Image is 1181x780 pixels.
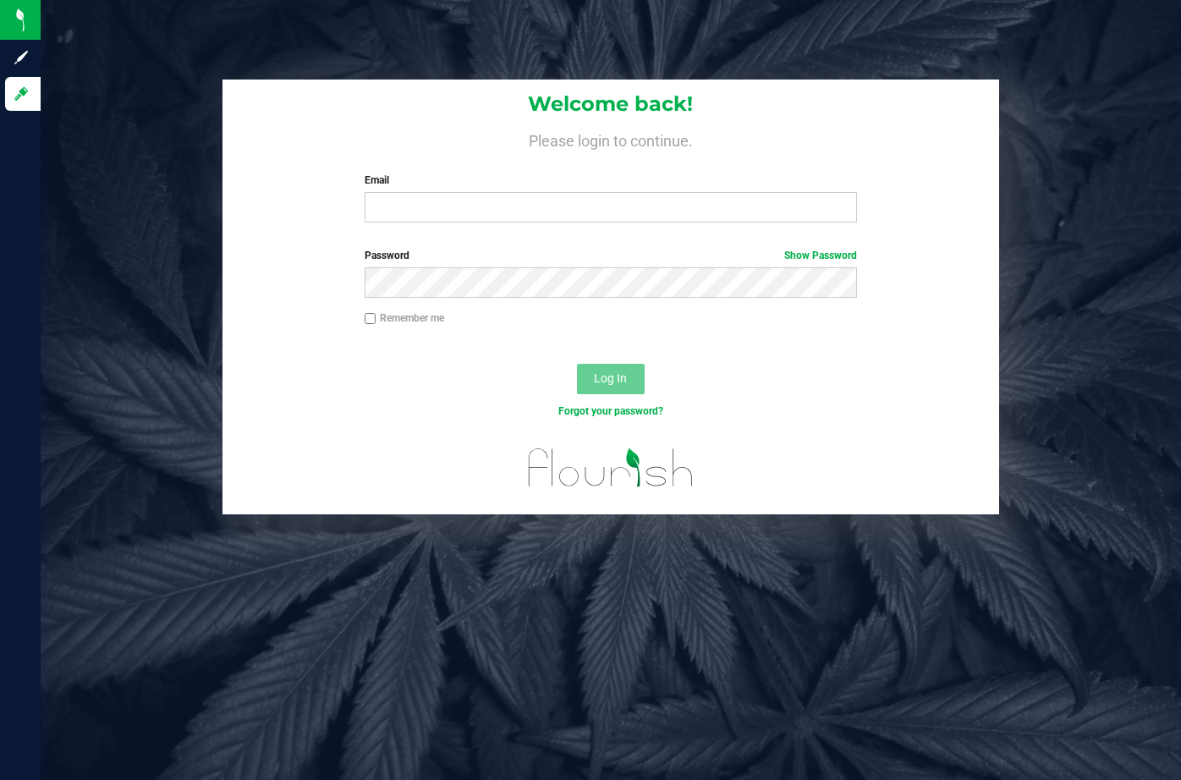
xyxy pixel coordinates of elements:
[13,49,30,66] inline-svg: Sign up
[514,437,708,499] img: flourish_logo.svg
[365,310,444,326] label: Remember me
[577,364,645,394] button: Log In
[594,371,627,385] span: Log In
[784,250,857,261] a: Show Password
[558,405,663,417] a: Forgot your password?
[365,173,857,188] label: Email
[365,313,376,325] input: Remember me
[365,250,409,261] span: Password
[13,85,30,102] inline-svg: Log in
[222,129,1000,149] h4: Please login to continue.
[222,93,1000,115] h1: Welcome back!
